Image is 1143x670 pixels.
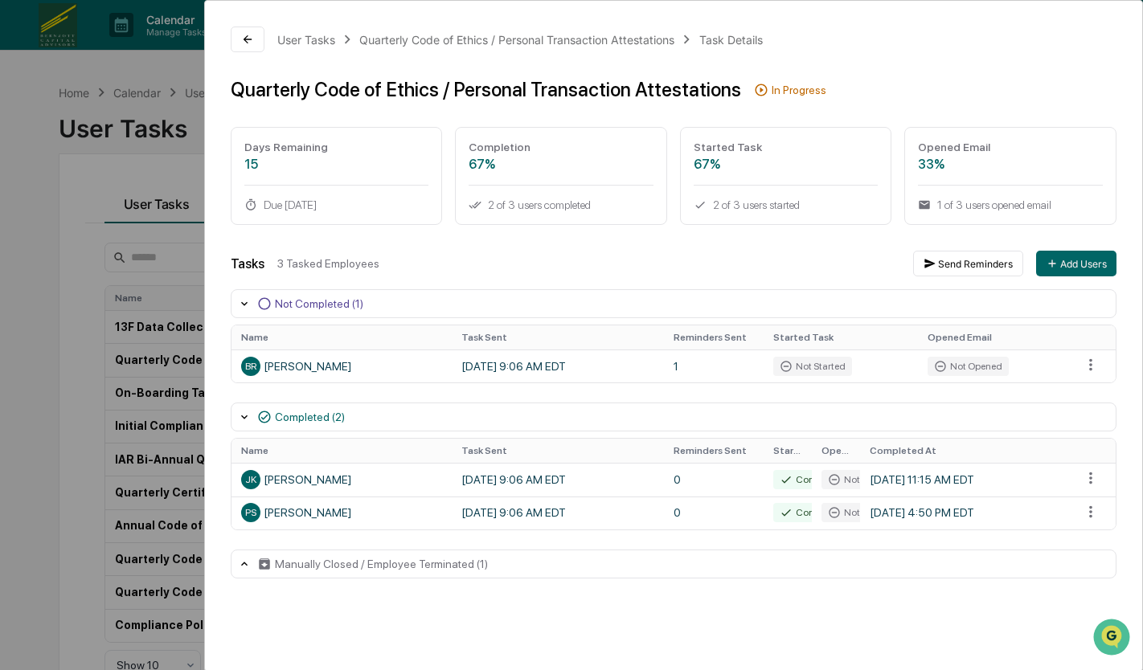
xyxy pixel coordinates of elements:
div: [PERSON_NAME] [241,503,442,522]
th: Name [231,439,452,463]
button: Add Users [1036,251,1116,276]
div: Not Opened [821,470,903,489]
div: In Progress [772,84,826,96]
td: 0 [664,463,764,496]
div: 67% [469,157,653,172]
span: Pylon [160,398,195,411]
div: Completed (2) [275,411,345,423]
div: Started Task [694,141,879,153]
div: Quarterly Code of Ethics / Personal Transaction Attestations [231,78,741,101]
td: [DATE] 9:06 AM EDT [452,463,664,496]
div: Tasks [231,256,264,272]
a: 🔎Data Lookup [10,353,108,382]
div: Manually Closed / Employee Terminated (1) [275,558,488,570]
span: • [120,262,125,275]
div: Completed [773,470,851,489]
th: Started Task [764,325,918,349]
span: Attestations [133,329,199,345]
img: 8933085812038_c878075ebb4cc5468115_72.jpg [34,123,63,152]
td: 1 [664,349,764,382]
div: Not Opened [928,357,1009,376]
img: 1746055101610-c473b297-6a78-478c-a979-82029cc54cd1 [16,123,45,152]
div: We're available if you need us! [72,139,221,152]
td: [DATE] 11:15 AM EDT [860,463,1072,496]
span: Michaeldziura [50,262,117,275]
span: BR [245,361,256,372]
div: 2 of 3 users completed [469,198,653,211]
div: 33% [918,157,1103,172]
th: Task Sent [452,325,664,349]
div: 15 [244,157,429,172]
span: Preclearance [32,329,104,345]
div: 🔎 [16,361,29,374]
div: Days Remaining [244,141,429,153]
div: [PERSON_NAME] [241,470,442,489]
div: 67% [694,157,879,172]
div: 2 of 3 users started [694,198,879,211]
img: Jack Rasmussen [16,203,42,229]
div: 🗄️ [117,330,129,343]
div: 🖐️ [16,330,29,343]
span: • [133,219,139,231]
span: Data Lookup [32,359,101,375]
div: Completion [469,141,653,153]
span: JK [245,474,256,485]
th: Started Task [764,439,812,463]
div: Not Completed (1) [275,297,363,310]
div: Start new chat [72,123,264,139]
div: Not Opened [821,503,903,522]
td: [DATE] 4:50 PM EDT [860,496,1072,529]
span: PS [245,507,256,518]
span: [DATE] [142,219,175,231]
div: [PERSON_NAME] [241,357,442,376]
p: How can we help? [16,34,293,59]
div: Completed [773,503,851,522]
td: [DATE] 9:06 AM EDT [452,496,664,529]
iframe: Open customer support [1092,617,1135,660]
td: 0 [664,496,764,529]
td: [DATE] 9:06 AM EDT [452,349,664,382]
a: Powered byPylon [113,398,195,411]
div: Opened Email [918,141,1103,153]
div: User Tasks [277,33,335,47]
div: Task Details [699,33,763,47]
button: Send Reminders [913,251,1023,276]
div: 1 of 3 users opened email [918,198,1103,211]
div: Due [DATE] [244,198,429,211]
div: Quarterly Code of Ethics / Personal Transaction Attestations [359,33,674,47]
img: Michaeldziura [16,247,42,272]
div: 3 Tasked Employees [277,257,900,270]
img: 1746055101610-c473b297-6a78-478c-a979-82029cc54cd1 [32,219,45,232]
th: Completed At [860,439,1072,463]
th: Opened Email [918,325,1072,349]
th: Opened Email [812,439,860,463]
div: Past conversations [16,178,108,191]
a: 🖐️Preclearance [10,322,110,351]
th: Reminders Sent [664,325,764,349]
span: [PERSON_NAME] [50,219,130,231]
div: Not Started [773,357,852,376]
th: Task Sent [452,439,664,463]
button: Start new chat [273,128,293,147]
button: See all [249,175,293,194]
span: [DATE] [129,262,162,275]
th: Reminders Sent [664,439,764,463]
a: 🗄️Attestations [110,322,206,351]
th: Name [231,325,452,349]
